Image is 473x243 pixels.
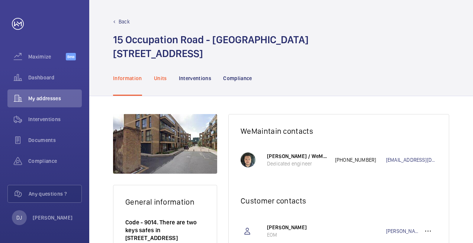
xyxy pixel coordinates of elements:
span: Documents [28,136,82,144]
p: [PERSON_NAME] [267,224,328,231]
a: [PERSON_NAME][EMAIL_ADDRESS][DOMAIN_NAME] [386,227,419,235]
p: [PHONE_NUMBER] [335,156,386,164]
p: Back [119,18,130,25]
h2: WeMaintain contacts [241,126,437,136]
span: Compliance [28,157,82,165]
h2: General information [125,197,205,206]
a: [EMAIL_ADDRESS][DOMAIN_NAME] [386,156,437,164]
p: DJ [16,214,22,221]
p: Dedicated engineer [267,160,328,167]
span: Beta [66,53,76,60]
p: Information [113,75,142,82]
p: [PERSON_NAME] / WeMaintain UK [267,152,328,160]
span: Interventions [28,116,82,123]
p: [PERSON_NAME] [33,214,73,221]
span: Maximize [28,53,66,60]
h2: Customer contacts [241,196,437,205]
p: Interventions [179,75,212,82]
span: My addresses [28,95,82,102]
p: EOM [267,231,328,239]
p: Compliance [223,75,252,82]
p: Units [154,75,167,82]
span: Any questions ? [29,190,81,198]
span: Dashboard [28,74,82,81]
h1: 15 Occupation Road - [GEOGRAPHIC_DATA] [STREET_ADDRESS] [113,33,309,60]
